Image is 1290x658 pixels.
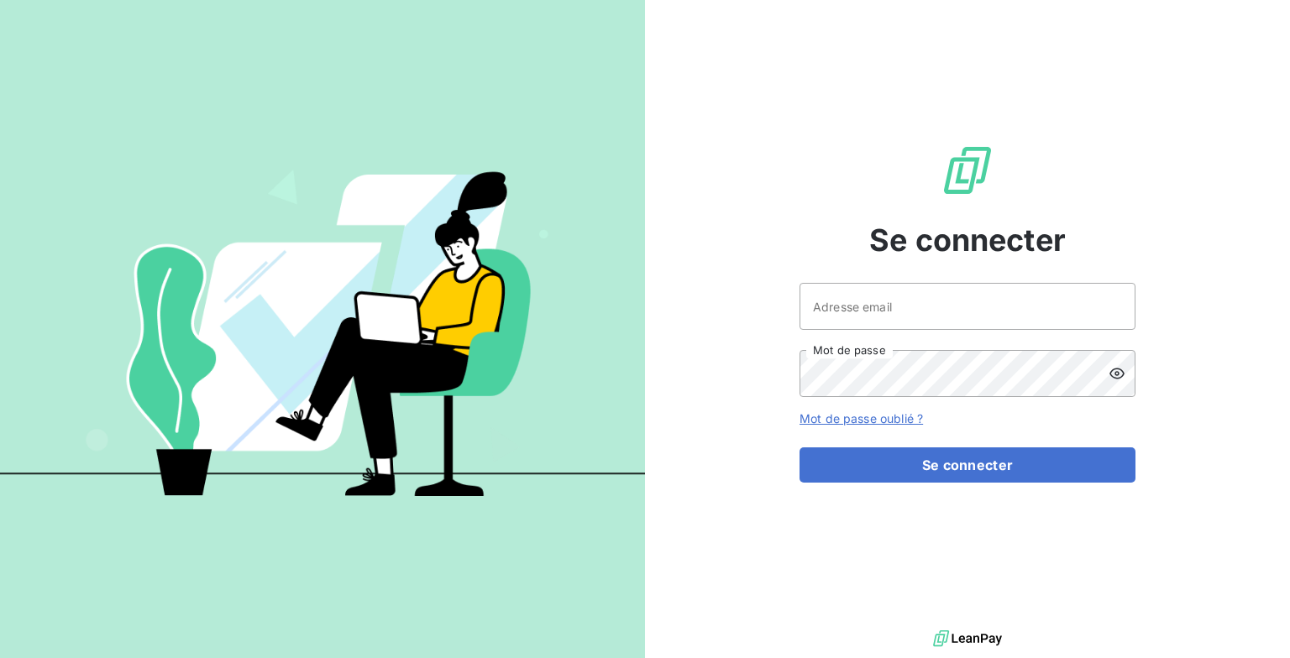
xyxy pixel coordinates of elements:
[869,217,1066,263] span: Se connecter
[800,447,1135,483] button: Se connecter
[941,144,994,197] img: Logo LeanPay
[933,626,1002,651] img: logo
[800,411,923,426] a: Mot de passe oublié ?
[800,283,1135,330] input: placeholder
